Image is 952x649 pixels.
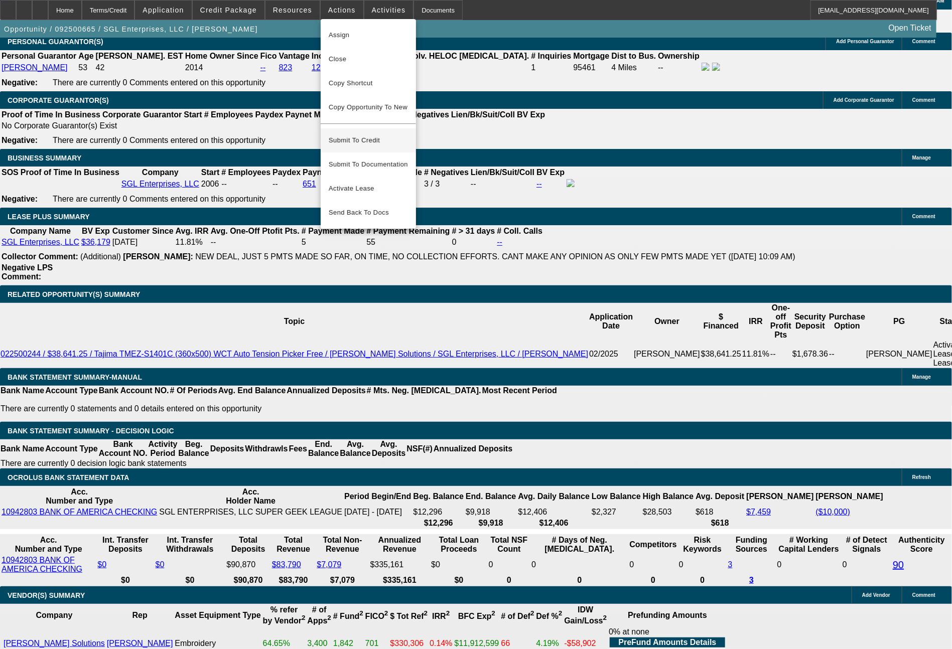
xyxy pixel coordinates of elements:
span: Submit To Credit [329,134,408,146]
span: Close [329,53,408,65]
span: Submit To Documentation [329,158,408,171]
span: Activate Lease [329,183,408,195]
span: Assign [329,29,408,41]
span: Copy Shortcut [329,77,408,89]
span: Copy Opportunity To New [329,103,407,111]
span: Send Back To Docs [329,207,408,219]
